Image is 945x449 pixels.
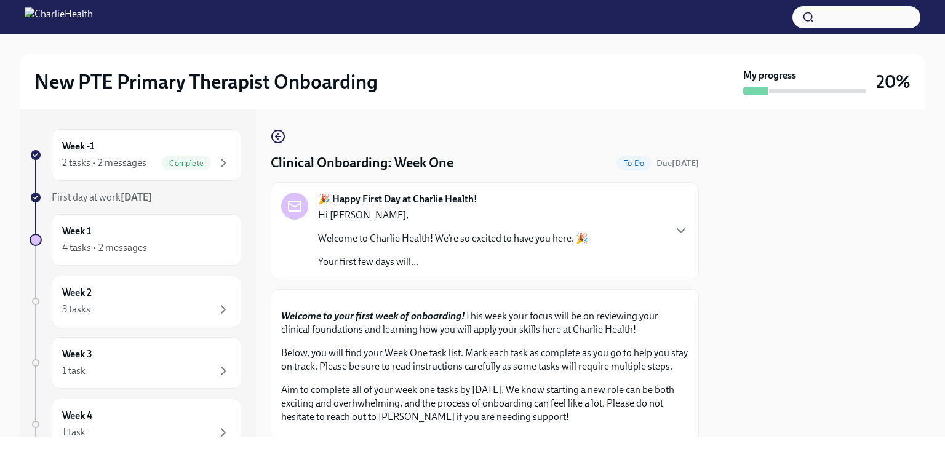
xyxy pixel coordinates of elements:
span: Complete [162,159,211,168]
strong: [DATE] [672,158,699,169]
strong: [DATE] [121,191,152,203]
p: Hi [PERSON_NAME], [318,209,588,222]
div: 4 tasks • 2 messages [62,241,147,255]
h6: Week 3 [62,348,92,361]
p: Your first few days will... [318,255,588,269]
span: October 18th, 2025 10:00 [656,157,699,169]
a: Week -12 tasks • 2 messagesComplete [30,129,241,181]
strong: Welcome to your first week of onboarding! [281,310,465,322]
p: This week your focus will be on reviewing your clinical foundations and learning how you will app... [281,309,688,336]
div: 1 task [62,364,86,378]
h6: Week 1 [62,224,91,238]
div: 2 tasks • 2 messages [62,156,146,170]
span: To Do [616,159,652,168]
a: Week 31 task [30,337,241,389]
p: Aim to complete all of your week one tasks by [DATE]. We know starting a new role can be both exc... [281,383,688,424]
strong: My progress [743,69,796,82]
a: Week 23 tasks [30,276,241,327]
strong: 🎉 Happy First Day at Charlie Health! [318,193,477,206]
a: First day at work[DATE] [30,191,241,204]
span: First day at work [52,191,152,203]
img: CharlieHealth [25,7,93,27]
span: Due [656,158,699,169]
h4: Clinical Onboarding: Week One [271,154,453,172]
a: Week 14 tasks • 2 messages [30,214,241,266]
h6: Week -1 [62,140,94,153]
div: 3 tasks [62,303,90,316]
div: 1 task [62,426,86,439]
h6: Week 4 [62,409,92,423]
p: Below, you will find your Week One task list. Mark each task as complete as you go to help you st... [281,346,688,373]
p: Welcome to Charlie Health! We’re so excited to have you here. 🎉 [318,232,588,245]
h2: New PTE Primary Therapist Onboarding [34,70,378,94]
h3: 20% [876,71,911,93]
h6: Week 2 [62,286,92,300]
